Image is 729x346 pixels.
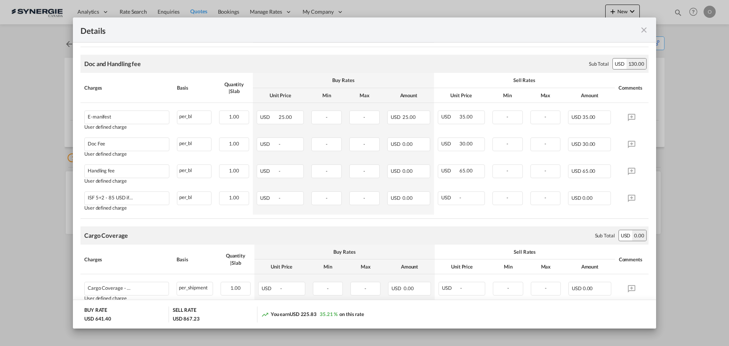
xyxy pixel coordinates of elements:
[347,259,384,274] th: Max
[84,295,169,301] div: User defined charge
[229,141,239,147] span: 1.00
[279,195,281,201] span: -
[507,141,508,147] span: -
[8,61,560,69] p: ---------------------------------------------------------------------------------
[88,195,133,201] div: ISF 5+2 - 85 USD if applicable
[363,114,365,120] span: -
[589,60,609,67] div: Sub Total
[8,33,560,56] p: Equipment: Closed trailer 53' Highcube, with wood or metal floors LCL Delivery & Pick-up rate rat...
[571,168,581,174] span: USD
[571,195,581,201] span: USD
[384,259,435,274] th: Amount
[84,151,169,157] div: User defined charge
[459,114,473,120] span: 35.00
[572,285,582,291] span: USD
[402,114,416,120] span: 25.00
[363,195,365,201] span: -
[582,195,593,201] span: 0.00
[8,21,560,28] p: Bourret 8283729 : 109 + 27,90 % FSC
[261,311,269,318] md-icon: icon-trending-up
[258,248,431,255] div: Buy Rates
[459,141,473,147] span: 30.00
[8,75,100,81] strong: SKID FEE- 15 USD - per skid - if needed
[326,195,328,201] span: -
[254,259,309,274] th: Unit Price
[279,114,292,120] span: 25.00
[173,307,196,315] div: SELL RATE
[260,168,278,174] span: USD
[84,315,111,322] div: USD 641.40
[565,259,615,274] th: Amount
[545,285,547,291] span: -
[88,141,105,147] div: Doc Fee
[173,315,200,322] div: USD 867.23
[391,195,402,201] span: USD
[383,88,434,103] th: Amount
[88,168,115,174] div: Handling fee
[564,88,615,103] th: Amount
[229,167,239,174] span: 1.00
[364,285,366,291] span: -
[363,168,365,174] span: -
[84,178,169,184] div: User defined charge
[571,114,581,120] span: USD
[327,285,329,291] span: -
[177,165,211,174] div: per_bl
[441,167,459,174] span: USD
[402,168,413,174] span: 0.00
[619,230,633,241] div: USD
[507,114,508,120] span: -
[290,311,317,317] span: USD 225.83
[308,88,346,103] th: Min
[8,8,560,16] p: AOF: [URL][DOMAIN_NAME]
[177,138,211,147] div: per_bl
[544,194,546,201] span: -
[441,114,459,120] span: USD
[527,259,565,274] th: Max
[279,168,281,174] span: -
[260,195,278,201] span: USD
[177,282,213,292] div: per_shipment
[8,8,560,16] body: Editor, editor5
[326,114,328,120] span: -
[177,111,211,120] div: per_bl
[363,141,365,147] span: -
[391,285,402,291] span: USD
[261,311,364,319] div: You earn on this rate
[279,141,281,147] span: -
[260,114,278,120] span: USD
[507,285,509,291] span: -
[626,58,646,69] div: 130.00
[88,114,111,120] div: E-manifest
[253,88,308,103] th: Unit Price
[309,259,347,274] th: Min
[229,194,239,201] span: 1.00
[402,141,413,147] span: 0.00
[438,77,611,84] div: Sell Rates
[459,194,461,201] span: -
[229,114,239,120] span: 1.00
[84,60,141,68] div: Doc and Handling fee
[442,285,459,291] span: USD
[434,88,489,103] th: Unit Price
[441,194,459,201] span: USD
[326,168,328,174] span: -
[441,141,459,147] span: USD
[84,231,128,240] div: Cargo Coverage
[544,114,546,120] span: -
[489,88,527,103] th: Min
[571,141,581,147] span: USD
[230,285,241,291] span: 1.00
[84,307,107,315] div: BUY RATE
[177,192,211,201] div: per_bl
[507,194,508,201] span: -
[8,8,560,28] body: Editor, editor6
[459,167,473,174] span: 65.00
[639,25,649,35] md-icon: icon-close fg-AAA8AD m-0 cursor
[84,124,169,130] div: User defined charge
[84,256,169,263] div: Charges
[582,141,596,147] span: 30.00
[507,167,508,174] span: -
[613,58,626,69] div: USD
[439,248,611,255] div: Sell Rates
